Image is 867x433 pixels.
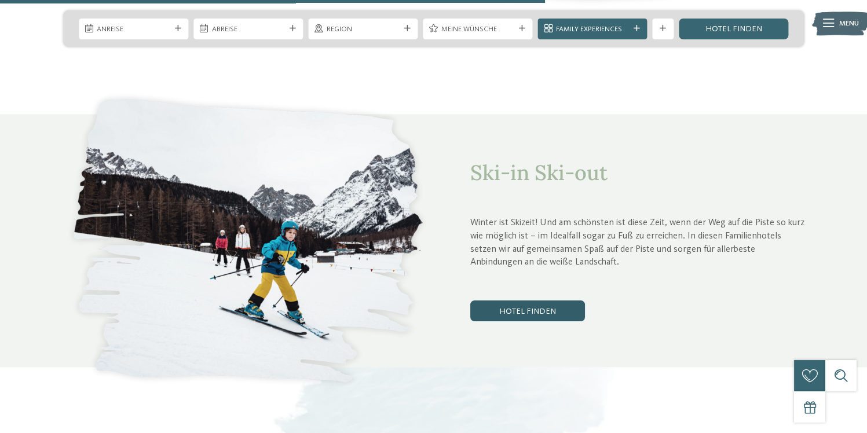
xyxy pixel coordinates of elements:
span: Family Experiences [556,24,629,35]
span: Region [327,24,400,35]
a: Hotel finden [679,19,788,39]
span: Ski-in Ski-out [470,159,608,186]
p: Winter ist Skizeit! Und am schönsten ist diese Zeit, wenn der Weg auf die Piste so kurz wie mögli... [470,216,804,269]
a: Hotel finden [470,300,585,321]
span: Meine Wünsche [441,24,514,35]
img: Welche Family Experiences wählt ihr? [63,88,433,393]
span: Abreise [212,24,285,35]
span: Anreise [97,24,170,35]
